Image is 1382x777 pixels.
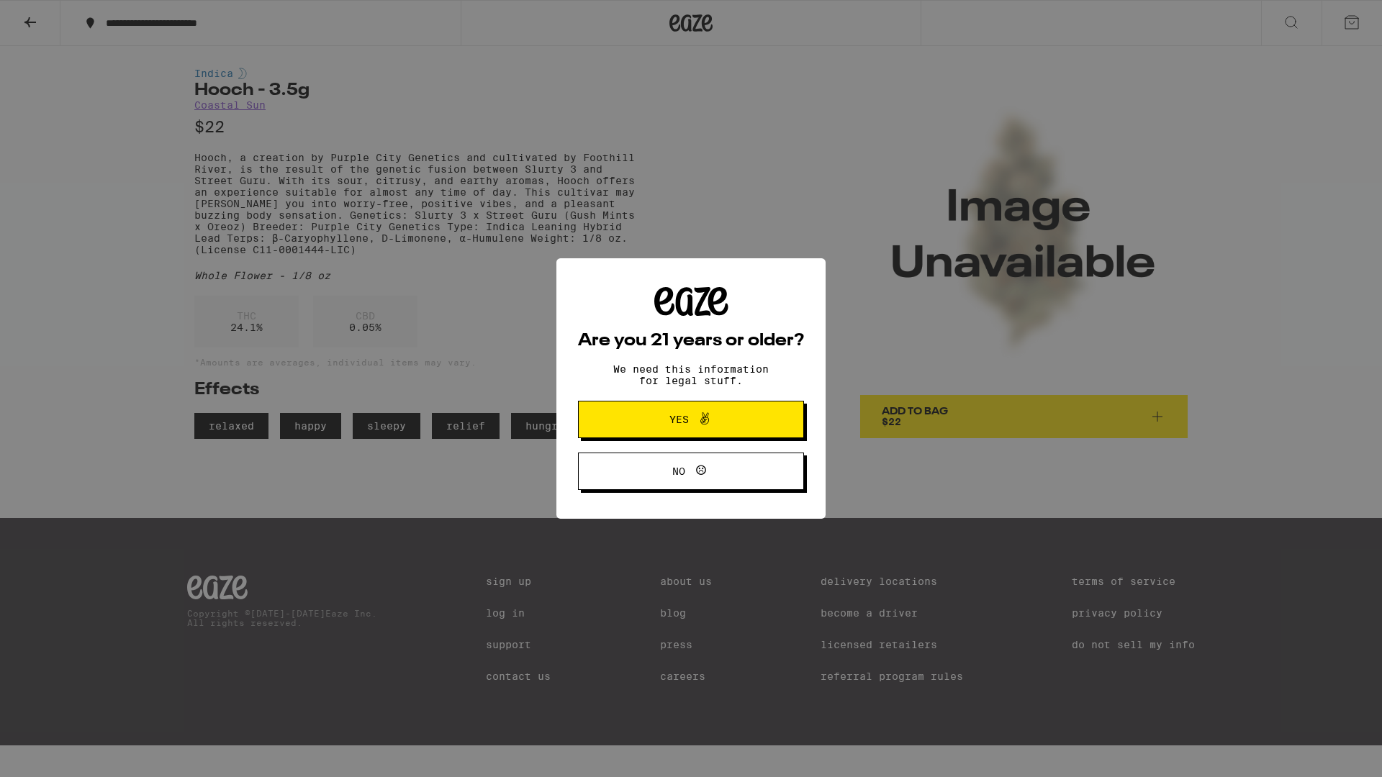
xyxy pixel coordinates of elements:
[578,401,804,438] button: Yes
[601,363,781,386] p: We need this information for legal stuff.
[1292,734,1368,770] iframe: Opens a widget where you can find more information
[672,466,685,476] span: No
[578,332,804,350] h2: Are you 21 years or older?
[669,414,689,424] span: Yes
[578,453,804,490] button: No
